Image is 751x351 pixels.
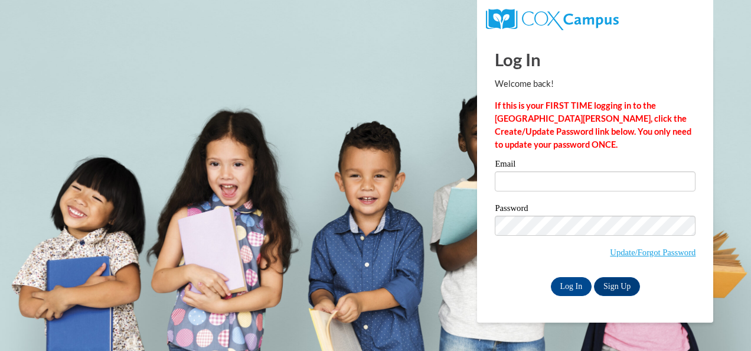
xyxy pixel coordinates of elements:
[495,204,696,216] label: Password
[495,100,691,149] strong: If this is your FIRST TIME logging in to the [GEOGRAPHIC_DATA][PERSON_NAME], click the Create/Upd...
[486,9,618,30] img: COX Campus
[594,277,640,296] a: Sign Up
[495,77,696,90] p: Welcome back!
[495,47,696,71] h1: Log In
[551,277,592,296] input: Log In
[610,248,696,257] a: Update/Forgot Password
[495,160,696,171] label: Email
